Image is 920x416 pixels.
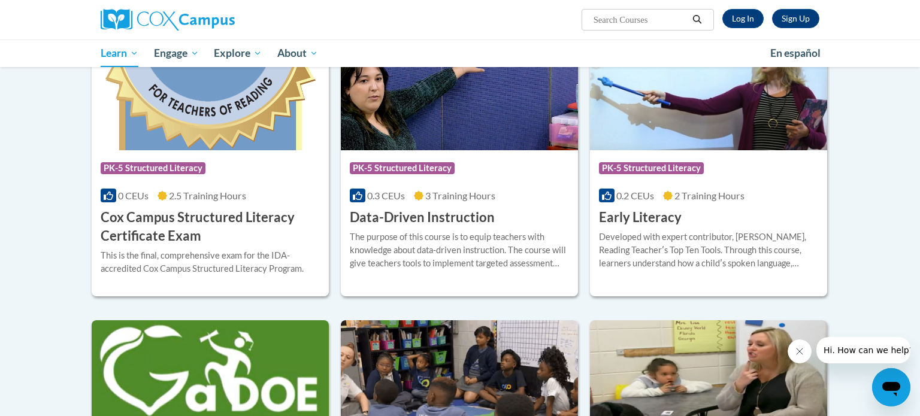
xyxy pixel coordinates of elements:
[350,162,455,174] span: PK-5 Structured Literacy
[688,13,706,27] button: Search
[616,190,654,201] span: 0.2 CEUs
[788,339,812,363] iframe: Close message
[93,40,146,67] a: Learn
[214,46,262,60] span: Explore
[92,28,329,296] a: Course LogoPK-5 Structured Literacy0 CEUs2.5 Training Hours Cox Campus Structured Literacy Certif...
[101,208,320,245] h3: Cox Campus Structured Literacy Certificate Exam
[341,28,578,150] img: Course Logo
[762,41,828,66] a: En español
[7,8,97,18] span: Hi. How can we help?
[592,13,688,27] input: Search Courses
[599,208,682,227] h3: Early Literacy
[425,190,495,201] span: 3 Training Hours
[722,9,764,28] a: Log In
[674,190,745,201] span: 2 Training Hours
[872,368,910,406] iframe: Button to launch messaging window
[154,46,199,60] span: Engage
[770,47,821,59] span: En español
[101,9,328,31] a: Cox Campus
[350,208,495,227] h3: Data-Driven Instruction
[101,46,138,60] span: Learn
[772,9,819,28] a: Register
[83,40,837,67] div: Main menu
[341,28,578,296] a: Course LogoPK-5 Structured Literacy0.3 CEUs3 Training Hours Data-Driven InstructionThe purpose of...
[599,162,704,174] span: PK-5 Structured Literacy
[367,190,405,201] span: 0.3 CEUs
[92,28,329,150] img: Course Logo
[277,46,318,60] span: About
[590,28,827,296] a: Course LogoPK-5 Structured Literacy0.2 CEUs2 Training Hours Early LiteracyDeveloped with expert c...
[270,40,326,67] a: About
[350,230,569,270] div: The purpose of this course is to equip teachers with knowledge about data-driven instruction. The...
[599,230,818,270] div: Developed with expert contributor, [PERSON_NAME], Reading Teacherʹs Top Ten Tools. Through this c...
[101,249,320,275] div: This is the final, comprehensive exam for the IDA-accredited Cox Campus Structured Literacy Program.
[101,9,235,31] img: Cox Campus
[816,337,910,363] iframe: Message from company
[101,162,205,174] span: PK-5 Structured Literacy
[206,40,270,67] a: Explore
[590,28,827,150] img: Course Logo
[169,190,246,201] span: 2.5 Training Hours
[146,40,207,67] a: Engage
[118,190,149,201] span: 0 CEUs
